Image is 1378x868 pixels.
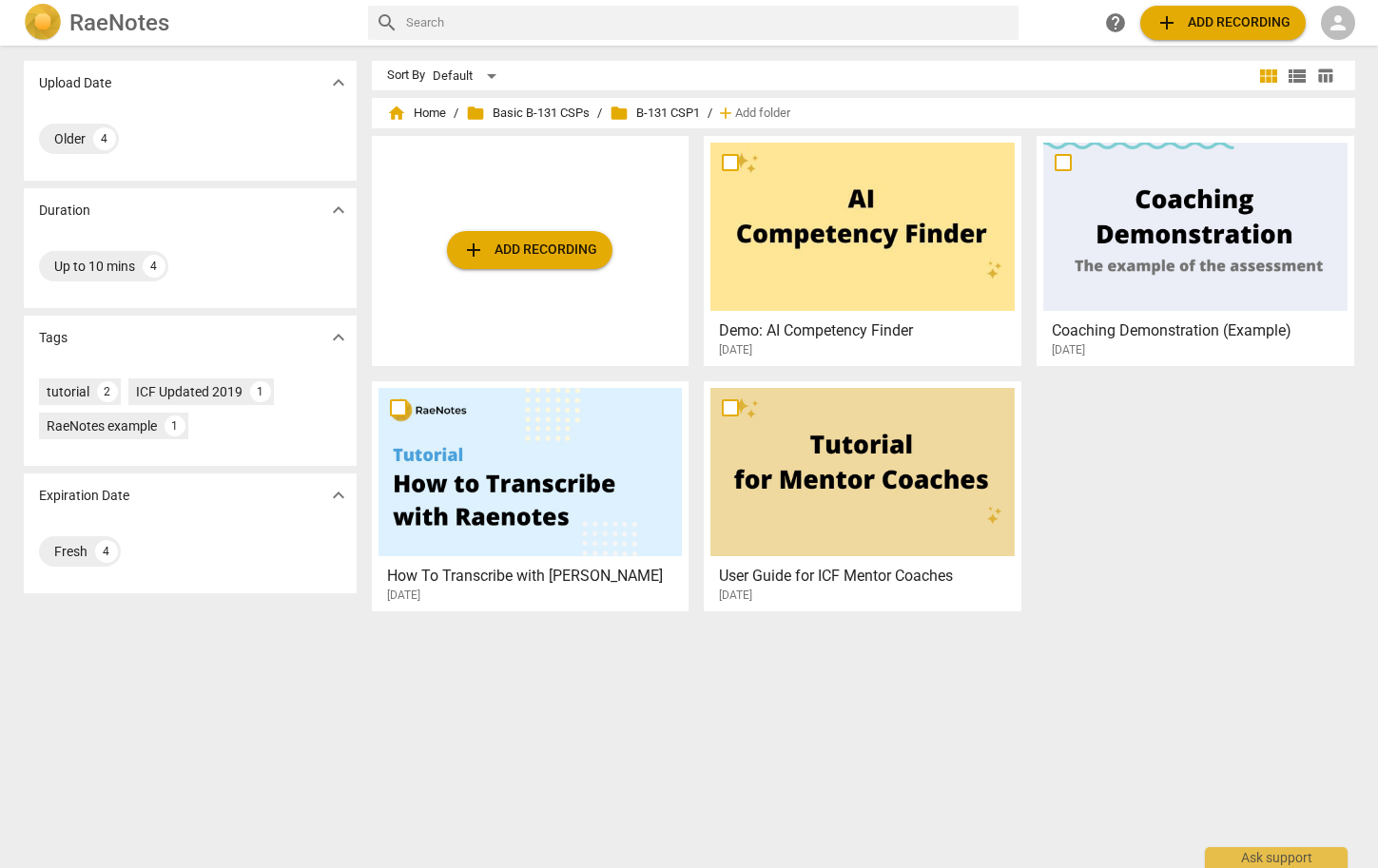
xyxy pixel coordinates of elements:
[1327,11,1349,34] span: person
[143,255,165,278] div: 4
[54,129,86,148] div: Older
[1311,62,1340,90] button: Table view
[39,486,129,506] p: Expiration Date
[1052,342,1085,358] span: [DATE]
[1098,6,1133,40] a: Help
[454,106,458,121] span: /
[387,104,446,123] span: Home
[406,8,1011,38] input: Search
[597,106,602,121] span: /
[24,4,353,42] a: LogoRaeNotes
[47,416,157,435] div: RaeNotes example
[327,71,350,94] span: expand_more
[165,415,185,436] div: 1
[1155,11,1178,34] span: add
[466,104,590,123] span: Basic B-131 CSPs
[47,382,89,401] div: tutorial
[54,257,135,276] div: Up to 10 mins
[324,196,353,224] button: Show more
[1205,847,1348,868] div: Ask support
[1140,6,1306,40] button: Upload
[387,104,406,123] span: home
[719,565,1017,588] h3: User Guide for ICF Mentor Coaches
[719,319,1017,342] h3: Demo: AI Competency Finder
[97,381,118,402] div: 2
[324,68,353,97] button: Show more
[39,73,111,93] p: Upload Date
[39,328,68,348] p: Tags
[39,201,90,221] p: Duration
[250,381,271,402] div: 1
[1286,65,1309,87] span: view_list
[1052,319,1349,342] h3: Coaching Demonstration (Example)
[1043,143,1348,357] a: Coaching Demonstration (Example)[DATE]
[324,323,353,352] button: Show more
[54,542,87,561] div: Fresh
[462,239,597,261] span: Add recording
[716,104,735,123] span: add
[387,588,420,604] span: [DATE]
[136,382,243,401] div: ICF Updated 2019
[735,106,790,121] span: Add folder
[69,10,169,36] h2: RaeNotes
[462,239,485,261] span: add
[710,388,1015,603] a: User Guide for ICF Mentor Coaches[DATE]
[1104,11,1127,34] span: help
[466,104,485,123] span: folder
[327,484,350,507] span: expand_more
[447,231,612,269] button: Upload
[710,143,1015,357] a: Demo: AI Competency Finder[DATE]
[433,61,503,91] div: Default
[324,481,353,510] button: Show more
[387,565,685,588] h3: How To Transcribe with RaeNotes
[708,106,712,121] span: /
[378,388,683,603] a: How To Transcribe with [PERSON_NAME][DATE]
[24,4,62,42] img: Logo
[93,127,116,150] div: 4
[610,104,629,123] span: folder
[387,68,425,83] div: Sort By
[327,199,350,222] span: expand_more
[610,104,700,123] span: B-131 CSP1
[719,342,752,358] span: [DATE]
[95,540,118,563] div: 4
[719,588,752,604] span: [DATE]
[1316,67,1334,85] span: table_chart
[1257,65,1280,87] span: view_module
[1155,11,1291,34] span: Add recording
[376,11,398,34] span: search
[327,326,350,349] span: expand_more
[1283,62,1311,90] button: List view
[1254,62,1283,90] button: Tile view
